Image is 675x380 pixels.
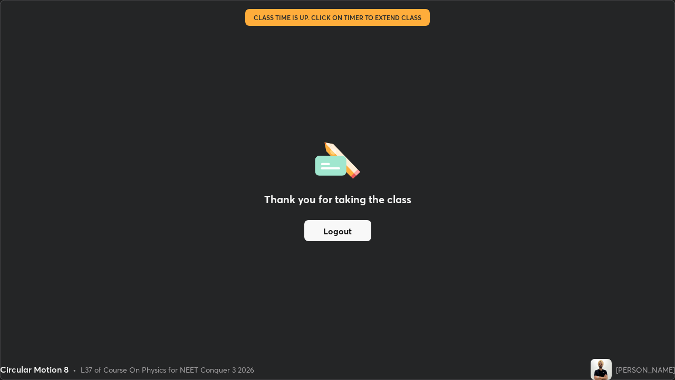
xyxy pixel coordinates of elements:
[81,364,254,375] div: L37 of Course On Physics for NEET Conquer 3 2026
[616,364,675,375] div: [PERSON_NAME]
[315,139,360,179] img: offlineFeedback.1438e8b3.svg
[591,359,612,380] img: 005cbbf573f34bd8842bca7b046eec8b.jpg
[264,192,411,207] h2: Thank you for taking the class
[304,220,371,241] button: Logout
[73,364,76,375] div: •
